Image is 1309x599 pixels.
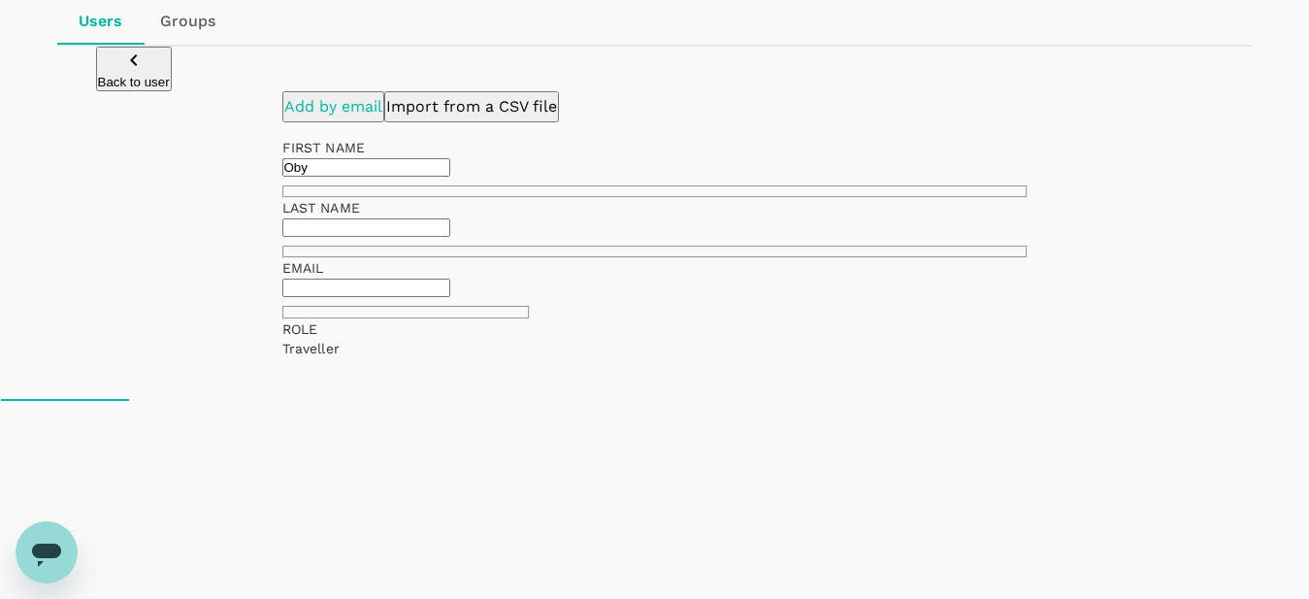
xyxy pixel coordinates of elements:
[284,93,382,120] h6: Add by email
[282,258,531,278] div: EMAIL
[282,138,1028,157] div: FIRST NAME
[386,93,557,120] h6: Import from a CSV file
[282,339,1028,358] div: Traveller
[98,75,170,89] p: Back to user
[16,521,78,583] iframe: Button to launch messaging window
[282,319,1028,339] div: ROLE
[96,47,172,91] button: Back to user
[282,198,1028,217] div: LAST NAME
